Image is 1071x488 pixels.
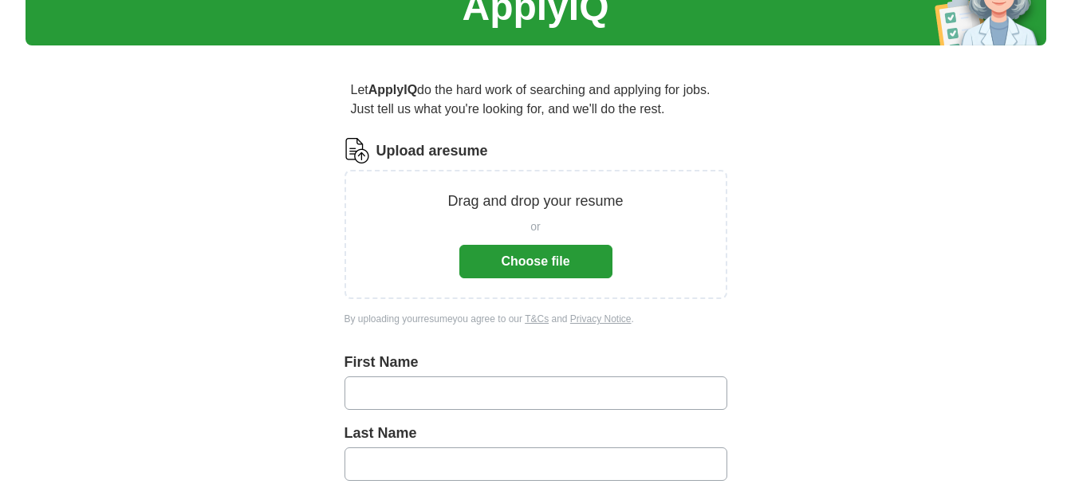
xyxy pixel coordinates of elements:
[530,218,540,235] span: or
[345,74,727,125] p: Let do the hard work of searching and applying for jobs. Just tell us what you're looking for, an...
[368,83,417,96] strong: ApplyIQ
[376,140,488,162] label: Upload a resume
[345,138,370,163] img: CV Icon
[525,313,549,325] a: T&Cs
[459,245,612,278] button: Choose file
[345,312,727,326] div: By uploading your resume you agree to our and .
[570,313,632,325] a: Privacy Notice
[447,191,623,212] p: Drag and drop your resume
[345,352,727,373] label: First Name
[345,423,727,444] label: Last Name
